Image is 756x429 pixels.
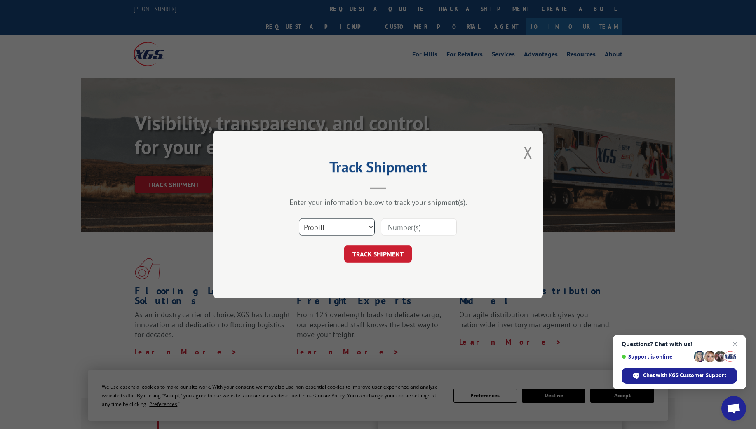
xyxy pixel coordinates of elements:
[254,161,502,177] h2: Track Shipment
[643,372,726,379] span: Chat with XGS Customer Support
[622,354,691,360] span: Support is online
[730,339,740,349] span: Close chat
[721,396,746,421] div: Open chat
[622,368,737,384] div: Chat with XGS Customer Support
[381,218,457,236] input: Number(s)
[254,197,502,207] div: Enter your information below to track your shipment(s).
[622,341,737,347] span: Questions? Chat with us!
[344,245,412,263] button: TRACK SHIPMENT
[524,141,533,163] button: Close modal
